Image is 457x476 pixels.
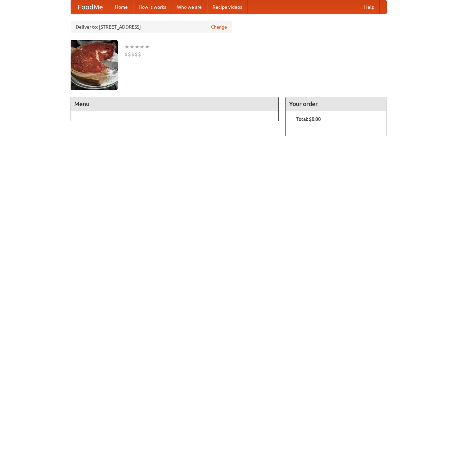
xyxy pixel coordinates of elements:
li: $ [124,50,128,58]
a: FoodMe [71,0,110,14]
b: Total: $0.00 [296,116,321,122]
h4: Menu [71,97,279,111]
a: Who we are [172,0,207,14]
li: ★ [129,43,135,50]
li: $ [135,50,138,58]
img: angular.jpg [71,40,118,90]
a: Change [211,24,227,30]
li: $ [138,50,141,58]
li: ★ [124,43,129,50]
a: Help [359,0,380,14]
a: Recipe videos [207,0,247,14]
a: How it works [133,0,172,14]
li: ★ [140,43,145,50]
a: Home [110,0,133,14]
li: ★ [135,43,140,50]
h4: Your order [286,97,386,111]
li: $ [131,50,135,58]
div: Deliver to: [STREET_ADDRESS] [71,21,232,33]
li: ★ [145,43,150,50]
li: $ [128,50,131,58]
